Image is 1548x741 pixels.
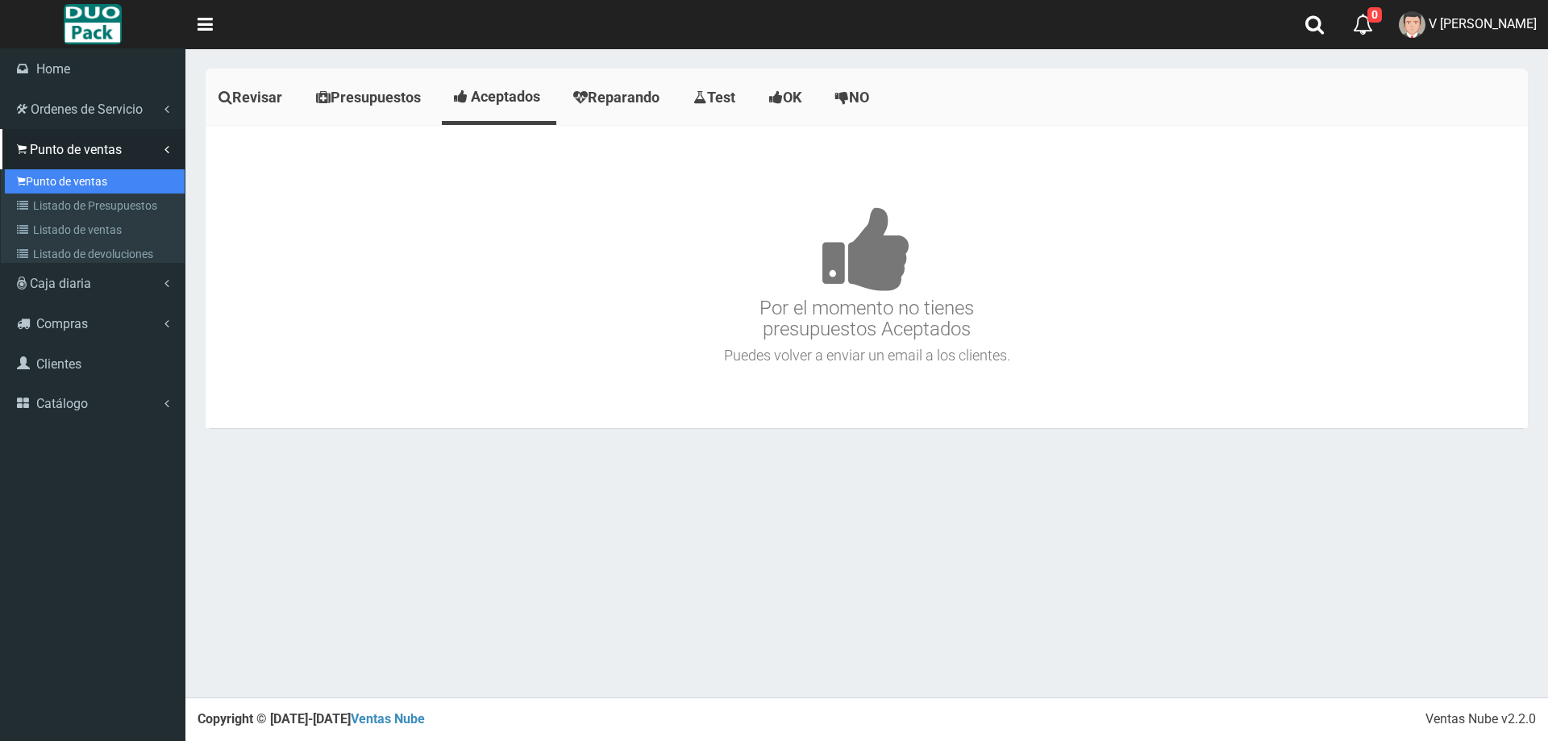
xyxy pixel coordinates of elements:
a: Revisar [206,73,299,123]
span: Aceptados [471,88,540,105]
span: 0 [1367,7,1382,23]
span: NO [849,89,869,106]
span: Compras [36,316,88,331]
span: Presupuestos [331,89,421,106]
a: OK [756,73,818,123]
a: Reparando [560,73,676,123]
img: User Image [1399,11,1425,38]
img: Logo grande [64,4,121,44]
a: Presupuestos [303,73,438,123]
a: Listado de devoluciones [5,242,185,266]
a: Aceptados [442,73,556,121]
a: Ventas Nube [351,711,425,726]
a: Listado de Presupuestos [5,194,185,218]
a: Test [680,73,752,123]
span: Punto de ventas [30,142,122,157]
strong: Copyright © [DATE]-[DATE] [198,711,425,726]
span: Test [707,89,735,106]
a: Punto de ventas [5,169,185,194]
span: OK [783,89,801,106]
h4: Puedes volver a enviar un email a los clientes. [210,348,1524,364]
span: Caja diaria [30,276,91,291]
span: Catálogo [36,396,88,411]
h3: Por el momento no tienes presupuestos Aceptados [210,158,1524,340]
span: Home [36,61,70,77]
span: Reparando [588,89,660,106]
a: NO [822,73,886,123]
span: Clientes [36,356,81,372]
a: Listado de ventas [5,218,185,242]
div: Ventas Nube v2.2.0 [1425,710,1536,729]
span: Ordenes de Servicio [31,102,143,117]
span: Revisar [232,89,282,106]
span: V [PERSON_NAME] [1429,16,1537,31]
